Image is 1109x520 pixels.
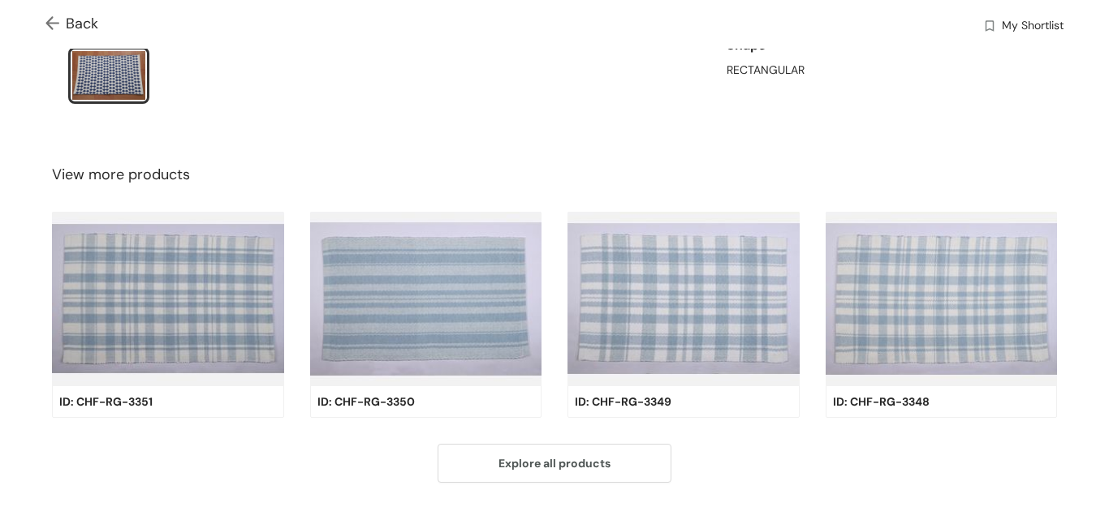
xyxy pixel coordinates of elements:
span: Back [45,13,98,35]
img: wishlist [982,19,997,36]
span: View more products [52,164,190,186]
span: ID: CHF-RG-3351 [59,393,153,410]
span: Explore all products [498,454,611,472]
span: ID: CHF-RG-3349 [575,393,671,410]
div: RECTANGULAR [727,62,1057,79]
button: Explore all products [438,444,671,483]
img: product-img [567,212,800,387]
span: My Shortlist [1002,17,1064,37]
span: ID: CHF-RG-3348 [833,393,930,410]
img: Go back [45,16,66,33]
img: product-img [52,212,284,387]
img: product-img [310,212,542,387]
li: slide item 1 [68,47,149,104]
img: product-img [826,212,1058,387]
span: ID: CHF-RG-3350 [317,393,415,410]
